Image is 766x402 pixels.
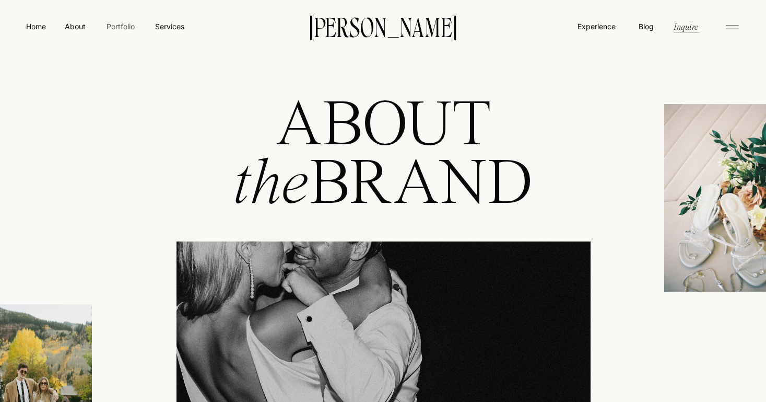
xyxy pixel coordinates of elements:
[232,153,309,218] i: the
[63,21,87,31] a: About
[673,20,699,32] a: Inquire
[102,21,139,32] a: Portfolio
[24,21,48,32] a: Home
[154,21,185,32] a: Services
[195,98,572,253] h1: ABOUT BRAND
[636,21,656,31] a: Blog
[576,21,617,32] a: Experience
[293,15,473,37] a: [PERSON_NAME]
